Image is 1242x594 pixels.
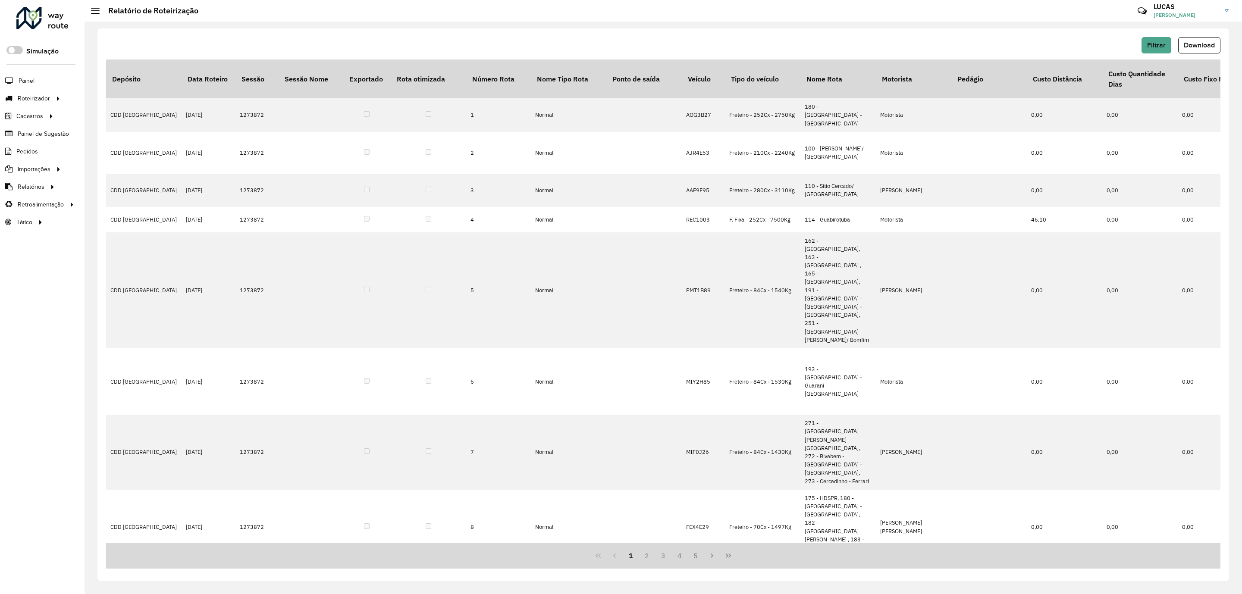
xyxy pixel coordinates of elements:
td: 162 - [GEOGRAPHIC_DATA], 163 - [GEOGRAPHIC_DATA] , 165 - [GEOGRAPHIC_DATA], 191 - [GEOGRAPHIC_DAT... [800,232,876,348]
td: [DATE] [182,490,235,565]
td: 193 - [GEOGRAPHIC_DATA] - Guarani - [GEOGRAPHIC_DATA] [800,348,876,415]
button: 2 [639,547,655,564]
td: 0,00 [1027,174,1102,207]
th: Nome Tipo Rota [531,59,606,98]
td: 6 [466,348,531,415]
h2: Relatório de Roteirização [100,6,198,16]
td: 1 [466,98,531,132]
label: Simulação [26,46,59,56]
td: CDD [GEOGRAPHIC_DATA] [106,348,182,415]
td: 0,00 [1027,348,1102,415]
td: 1273872 [235,98,279,132]
th: Pedágio [951,59,1027,98]
span: Painel de Sugestão [18,129,69,138]
th: Tipo do veículo [725,59,800,98]
td: Freteiro - 280Cx - 3110Kg [725,174,800,207]
th: Ponto de saída [606,59,682,98]
td: 1273872 [235,174,279,207]
td: 0,00 [1102,348,1178,415]
td: Normal [531,174,606,207]
td: Freteiro - 84Cx - 1530Kg [725,348,800,415]
td: 0,00 [1027,232,1102,348]
td: [DATE] [182,207,235,232]
button: 4 [671,547,688,564]
td: Normal [531,98,606,132]
td: CDD [GEOGRAPHIC_DATA] [106,490,182,565]
td: Freteiro - 252Cx - 2750Kg [725,98,800,132]
td: [DATE] [182,174,235,207]
td: [PERSON_NAME] [876,415,951,490]
td: [DATE] [182,132,235,174]
td: 0,00 [1027,490,1102,565]
td: Freteiro - 210Cx - 2240Kg [725,132,800,174]
td: 0,00 [1027,98,1102,132]
td: CDD [GEOGRAPHIC_DATA] [106,132,182,174]
td: Normal [531,348,606,415]
td: [PERSON_NAME] [PERSON_NAME] [876,490,951,565]
th: Custo Distância [1027,59,1102,98]
td: [DATE] [182,415,235,490]
td: Normal [531,490,606,565]
td: Motorista [876,348,951,415]
td: 8 [466,490,531,565]
button: 3 [655,547,671,564]
th: Nome Rota [800,59,876,98]
th: Depósito [106,59,182,98]
button: 5 [688,547,704,564]
td: 5 [466,232,531,348]
td: 1273872 [235,132,279,174]
td: Normal [531,415,606,490]
th: Motorista [876,59,951,98]
th: Rota otimizada [391,59,466,98]
td: 110 - Sítio Cercado/ [GEOGRAPHIC_DATA] [800,174,876,207]
td: Motorista [876,98,951,132]
td: Freteiro - 70Cx - 1497Kg [725,490,800,565]
td: 3 [466,174,531,207]
span: Filtrar [1147,41,1166,49]
th: Veículo [682,59,725,98]
td: 0,00 [1102,174,1178,207]
td: 0,00 [1102,207,1178,232]
td: 2 [466,132,531,174]
button: Filtrar [1142,37,1171,53]
td: CDD [GEOGRAPHIC_DATA] [106,207,182,232]
button: Next Page [704,547,720,564]
span: Tático [16,218,32,227]
td: 1273872 [235,490,279,565]
td: Motorista [876,132,951,174]
td: 0,00 [1102,415,1178,490]
button: 1 [623,547,639,564]
td: 180 - [GEOGRAPHIC_DATA] - [GEOGRAPHIC_DATA] [800,98,876,132]
td: AAE9F95 [682,174,725,207]
td: [DATE] [182,232,235,348]
td: 175 - HDSPR, 180 - [GEOGRAPHIC_DATA] - [GEOGRAPHIC_DATA], 182 - [GEOGRAPHIC_DATA][PERSON_NAME] , ... [800,490,876,565]
td: CDD [GEOGRAPHIC_DATA] [106,174,182,207]
span: Pedidos [16,147,38,156]
th: Data Roteiro [182,59,235,98]
td: [DATE] [182,348,235,415]
button: Download [1178,37,1220,53]
td: 0,00 [1102,232,1178,348]
td: F. Fixa - 252Cx - 7500Kg [725,207,800,232]
td: 7 [466,415,531,490]
th: Número Rota [466,59,531,98]
td: Normal [531,232,606,348]
td: [DATE] [182,98,235,132]
td: PMT1B89 [682,232,725,348]
td: Normal [531,132,606,174]
td: 114 - Guabirotuba [800,207,876,232]
td: MIY2H85 [682,348,725,415]
td: 0,00 [1102,132,1178,174]
td: CDD [GEOGRAPHIC_DATA] [106,98,182,132]
td: 0,00 [1027,132,1102,174]
span: Cadastros [16,112,43,121]
td: [PERSON_NAME] [876,174,951,207]
td: AOG3B27 [682,98,725,132]
span: Relatórios [18,182,44,191]
td: CDD [GEOGRAPHIC_DATA] [106,415,182,490]
td: 1273872 [235,348,279,415]
span: Retroalimentação [18,200,64,209]
td: 1273872 [235,207,279,232]
td: 100 - [PERSON_NAME]/ [GEOGRAPHIC_DATA] [800,132,876,174]
span: [PERSON_NAME] [1154,11,1218,19]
